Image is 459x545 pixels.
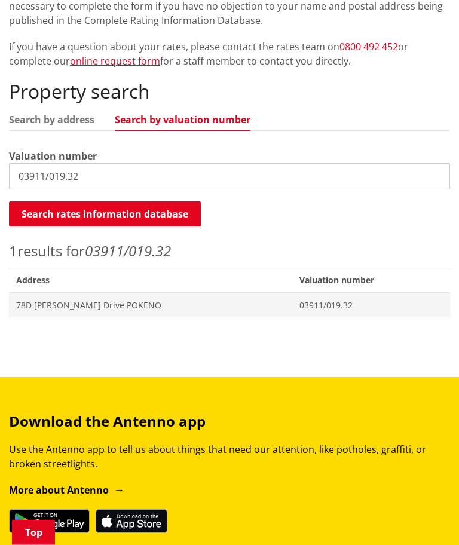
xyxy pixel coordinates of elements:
[292,269,450,293] span: Valuation number
[299,300,443,312] span: 03911/019.32
[9,510,90,534] img: Get it on Google Play
[9,202,201,227] button: Search rates information database
[9,81,450,103] h2: Property search
[85,241,171,261] em: 03911/019.32
[115,115,250,125] a: Search by valuation number
[9,164,450,190] input: e.g. 03920/020.01A
[16,300,285,312] span: 78D [PERSON_NAME] Drive POKENO
[9,149,97,164] label: Valuation number
[9,241,450,262] p: results for
[9,414,450,431] h3: Download the Antenno app
[339,41,398,54] a: 0800 492 452
[404,495,447,538] iframe: Messenger Launcher
[12,520,55,545] a: Top
[9,115,94,125] a: Search by address
[9,269,292,293] span: Address
[9,443,450,471] p: Use the Antenno app to tell us about things that need our attention, like potholes, graffiti, or ...
[96,510,167,534] img: Download on the App Store
[9,293,450,318] a: 78D [PERSON_NAME] Drive POKENO 03911/019.32
[70,55,160,68] a: online request form
[9,40,450,69] p: If you have a question about your rates, please contact the rates team on or complete our for a s...
[9,484,124,497] a: More about Antenno
[9,241,17,261] span: 1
